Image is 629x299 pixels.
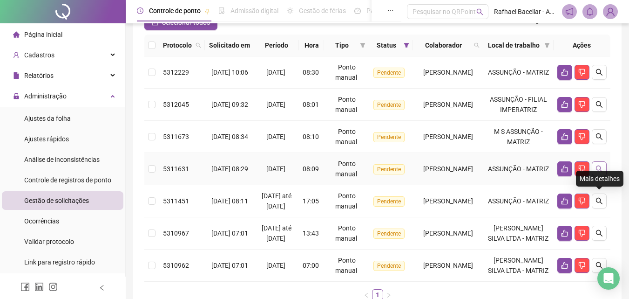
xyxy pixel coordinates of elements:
span: dislike [578,197,586,205]
span: [DATE] [266,262,285,269]
span: Ponto manual [335,63,357,81]
span: [PERSON_NAME] [423,165,473,173]
span: Pendente [373,100,405,110]
span: search [472,38,481,52]
span: like [561,69,568,76]
span: [DATE] 07:01 [211,229,248,237]
span: [DATE] 08:34 [211,133,248,140]
span: Ponto manual [335,128,357,146]
span: sun [287,7,293,14]
span: like [561,101,568,108]
span: search [595,229,603,237]
span: file [13,72,20,79]
span: [DATE] 08:29 [211,165,248,173]
span: [PERSON_NAME] [423,262,473,269]
th: Período [254,35,299,56]
span: dislike [578,133,586,140]
span: Link para registro rápido [24,258,95,266]
span: Tipo [328,40,356,50]
span: [PERSON_NAME] [423,101,473,108]
div: Open Intercom Messenger [597,267,620,290]
span: 5311631 [163,165,189,173]
td: ASSUNÇÃO - MATRIZ [483,56,554,89]
span: dislike [578,101,586,108]
span: user-add [13,52,20,58]
span: 5310962 [163,262,189,269]
span: like [561,165,568,173]
div: Mais detalhes [576,171,623,187]
span: instagram [48,282,58,292]
span: Pendente [373,196,405,207]
span: Ponto manual [335,96,357,113]
span: 5312045 [163,101,189,108]
span: like [561,197,568,205]
span: filter [402,38,411,52]
span: Administração [24,92,67,100]
span: 5311451 [163,197,189,205]
td: ASSUNÇÃO - FILIAL IMPERATRIZ [483,89,554,121]
span: Página inicial [24,31,62,38]
span: [DATE] [266,133,285,140]
span: 17:05 [303,197,319,205]
td: [PERSON_NAME] SILVA LTDA - MATRIZ [483,250,554,282]
span: Rafhael Bacellar - Assunção Promotora [494,7,556,17]
span: pushpin [204,8,210,14]
span: Análise de inconsistências [24,156,100,163]
span: Pendente [373,132,405,142]
span: Local de trabalho [487,40,541,50]
span: [PERSON_NAME] [423,69,473,76]
span: 07:00 [303,262,319,269]
span: facebook [20,282,30,292]
span: search [595,262,603,269]
span: 13:43 [303,229,319,237]
span: filter [360,42,365,48]
span: dislike [578,229,586,237]
span: [DATE] 09:32 [211,101,248,108]
span: dashboard [354,7,361,14]
span: search [476,8,483,15]
span: Ajustes da folha [24,115,71,122]
span: Colaborador [417,40,470,50]
span: 08:01 [303,101,319,108]
span: [PERSON_NAME] [423,133,473,140]
td: ASSUNÇÃO - MATRIZ [483,153,554,185]
span: file-done [218,7,225,14]
span: dislike [578,69,586,76]
th: Hora [299,35,324,56]
span: Relatórios [24,72,54,79]
span: Controle de ponto [149,7,201,14]
span: home [13,31,20,38]
span: notification [565,7,574,16]
span: like [561,133,568,140]
span: Ocorrências [24,217,59,225]
span: like [561,262,568,269]
td: M S ASSUNÇÃO - MATRIZ [483,121,554,153]
span: linkedin [34,282,44,292]
span: dislike [578,262,586,269]
span: Painel do DP [366,7,403,14]
td: [PERSON_NAME] SILVA LTDA - MATRIZ [483,217,554,250]
span: Gestão de férias [299,7,346,14]
span: [DATE] 10:06 [211,69,248,76]
span: clock-circle [137,7,143,14]
span: Cadastros [24,51,54,59]
span: Pendente [373,164,405,174]
span: Ponto manual [335,160,357,178]
span: 08:30 [303,69,319,76]
span: filter [542,38,552,52]
td: ASSUNÇÃO - MATRIZ [483,185,554,217]
span: ellipsis [387,7,394,14]
span: Protocolo [163,40,192,50]
span: filter [358,38,367,52]
span: [PERSON_NAME] [423,197,473,205]
span: Pendente [373,68,405,78]
span: filter [404,42,409,48]
span: [PERSON_NAME] [423,229,473,237]
span: 08:09 [303,165,319,173]
span: [DATE] [266,165,285,173]
span: dislike [578,165,586,173]
span: search [474,42,480,48]
span: left [99,285,105,291]
span: Ponto manual [335,224,357,242]
span: filter [544,42,550,48]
